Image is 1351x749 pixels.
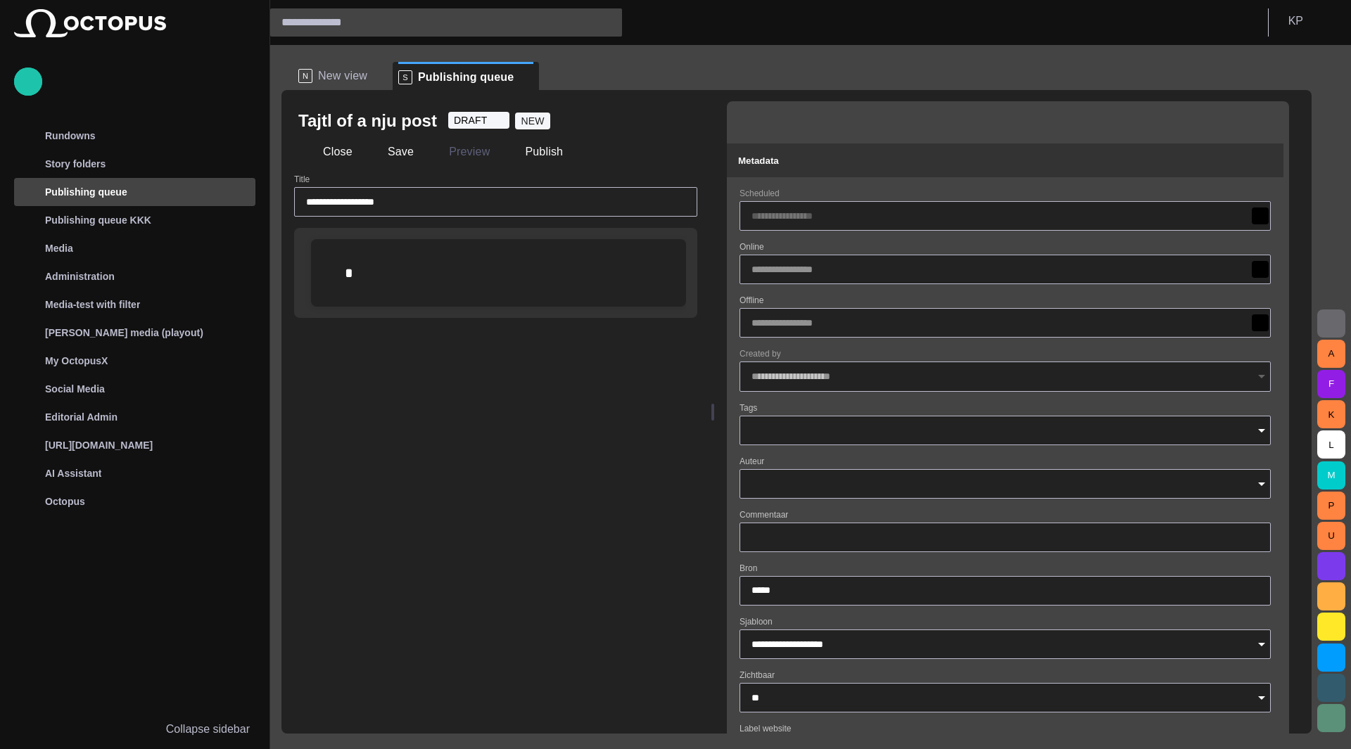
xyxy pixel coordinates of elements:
[1317,461,1345,489] button: M
[166,721,250,738] p: Collapse sidebar
[14,487,255,516] div: Octopus
[521,114,544,128] span: NEW
[454,113,488,127] span: DRAFT
[298,139,357,165] button: Close
[298,110,437,132] h2: Tajtl of a nju post
[740,402,757,414] label: Tags
[45,494,85,508] p: Octopus
[740,455,764,467] label: Auteur
[294,174,310,186] label: Title
[14,319,255,347] div: [PERSON_NAME] media (playout)
[45,326,203,340] p: [PERSON_NAME] media (playout)
[740,508,788,520] label: Commentaar
[1317,340,1345,368] button: A
[740,188,780,200] label: Scheduled
[1317,430,1345,459] button: L
[418,70,514,84] span: Publishing queue
[45,213,151,227] p: Publishing queue KKK
[45,382,105,396] p: Social Media
[740,241,764,253] label: Online
[293,62,393,90] div: NNew view
[45,466,101,480] p: AI Assistant
[740,616,773,628] label: Sjabloon
[14,234,255,262] div: Media
[14,122,255,516] ul: main menu
[45,269,115,283] p: Administration
[1317,492,1345,520] button: P
[298,69,312,83] p: N
[45,410,118,424] p: Editorial Admin
[45,438,153,452] p: [URL][DOMAIN_NAME]
[14,459,255,487] div: AI Assistant
[318,69,367,83] span: New view
[398,70,412,84] p: S
[1252,421,1271,440] button: Open
[45,157,106,171] p: Story folders
[740,562,757,574] label: Bron
[1317,522,1345,550] button: U
[740,670,775,681] label: Zichtbaar
[393,62,539,90] div: SPublishing queue
[740,723,791,735] label: Label website
[14,178,255,206] div: Publishing queue
[14,431,255,459] div: [URL][DOMAIN_NAME]
[1317,370,1345,398] button: F
[727,143,1283,177] button: Metadata
[45,297,140,312] p: Media-test with filter
[740,295,763,307] label: Offline
[45,185,127,199] p: Publishing queue
[1252,688,1271,708] button: Open
[14,715,255,743] button: Collapse sidebar
[1277,8,1343,34] button: KP
[14,290,255,319] div: Media-test with filter
[14,9,166,37] img: Octopus News Room
[448,112,510,129] button: DRAFT
[1288,13,1303,30] p: K P
[45,129,96,143] p: Rundowns
[740,348,781,360] label: Created by
[363,139,419,165] button: Save
[45,241,73,255] p: Media
[45,354,108,368] p: My OctopusX
[1252,634,1271,654] button: Open
[500,139,568,165] button: Publish
[1252,474,1271,494] button: Open
[1317,400,1345,428] button: K
[738,155,779,166] span: Metadata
